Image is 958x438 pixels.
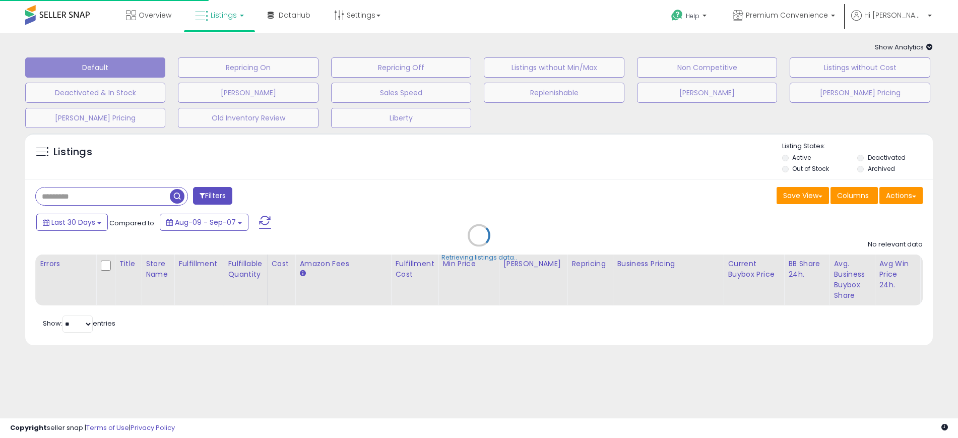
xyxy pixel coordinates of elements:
[331,108,471,128] button: Liberty
[178,108,318,128] button: Old Inventory Review
[10,423,175,433] div: seller snap | |
[663,2,717,33] a: Help
[10,423,47,432] strong: Copyright
[178,57,318,78] button: Repricing On
[211,10,237,20] span: Listings
[484,83,624,103] button: Replenishable
[131,423,175,432] a: Privacy Policy
[331,83,471,103] button: Sales Speed
[25,83,165,103] button: Deactivated & In Stock
[864,10,925,20] span: Hi [PERSON_NAME]
[875,42,933,52] span: Show Analytics
[25,108,165,128] button: [PERSON_NAME] Pricing
[746,10,828,20] span: Premium Convenience
[279,10,310,20] span: DataHub
[484,57,624,78] button: Listings without Min/Max
[851,10,932,33] a: Hi [PERSON_NAME]
[686,12,699,20] span: Help
[637,57,777,78] button: Non Competitive
[178,83,318,103] button: [PERSON_NAME]
[86,423,129,432] a: Terms of Use
[331,57,471,78] button: Repricing Off
[441,253,517,262] div: Retrieving listings data..
[637,83,777,103] button: [PERSON_NAME]
[25,57,165,78] button: Default
[790,83,930,103] button: [PERSON_NAME] Pricing
[139,10,171,20] span: Overview
[790,57,930,78] button: Listings without Cost
[671,9,683,22] i: Get Help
